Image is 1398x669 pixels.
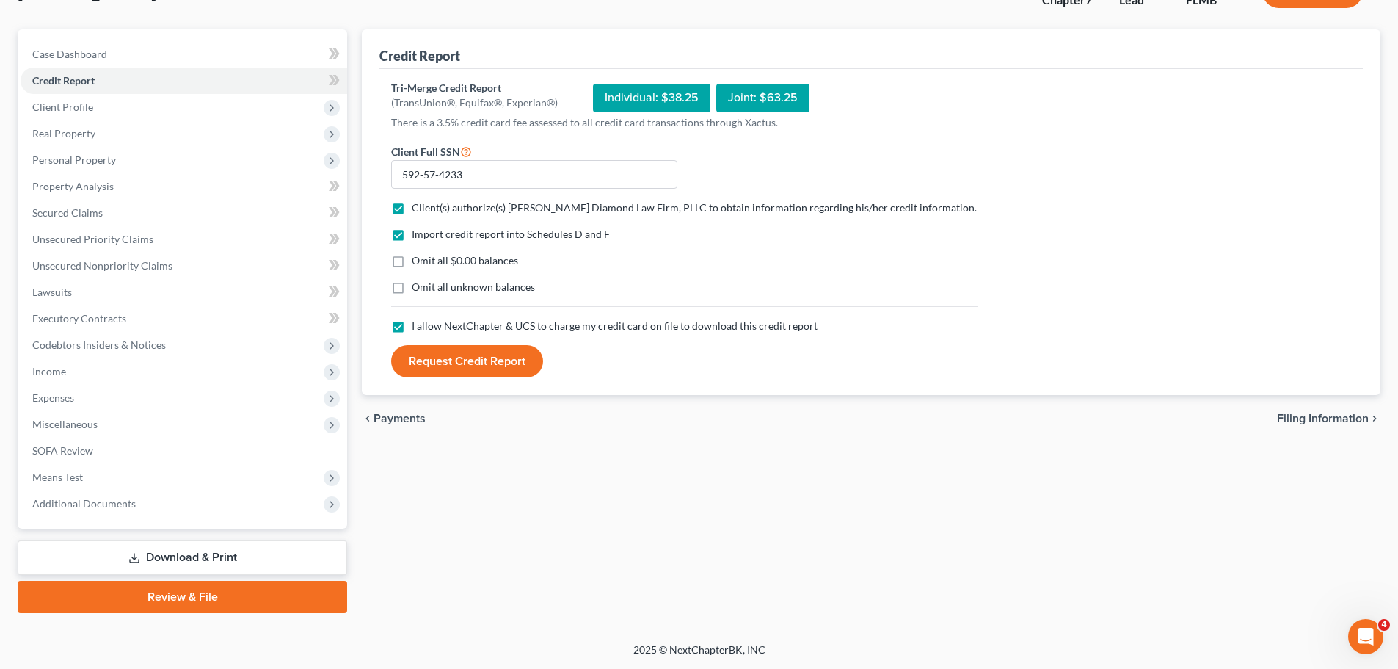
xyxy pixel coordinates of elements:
span: Executory Contracts [32,312,126,325]
span: Means Test [32,471,83,483]
span: Import credit report into Schedules D and F [412,228,610,240]
a: Case Dashboard [21,41,347,68]
span: Case Dashboard [32,48,107,60]
span: Payments [374,413,426,424]
span: Omit all unknown balances [412,281,535,293]
i: chevron_right [1369,413,1380,424]
a: Executory Contracts [21,305,347,332]
a: Secured Claims [21,200,347,226]
span: Credit Report [32,74,95,87]
a: Unsecured Nonpriority Claims [21,253,347,279]
button: Request Credit Report [391,345,543,377]
span: Unsecured Nonpriority Claims [32,259,172,272]
a: Download & Print [18,540,347,575]
span: Unsecured Priority Claims [32,233,153,245]
span: Additional Documents [32,497,136,510]
span: SOFA Review [32,444,93,457]
span: Client Full SSN [391,145,460,158]
i: chevron_left [362,413,374,424]
span: Codebtors Insiders & Notices [32,339,166,351]
div: 2025 © NextChapterBK, INC [281,643,1118,669]
a: Credit Report [21,68,347,94]
div: Joint: $63.25 [716,84,809,112]
button: Filing Information chevron_right [1277,413,1380,424]
span: Filing Information [1277,413,1369,424]
p: There is a 3.5% credit card fee assessed to all credit card transactions through Xactus. [391,115,978,130]
span: Secured Claims [32,206,103,219]
span: Real Property [32,127,95,140]
span: 4 [1378,619,1390,631]
div: (TransUnion®, Equifax®, Experian®) [391,95,558,110]
a: Review & File [18,581,347,613]
span: Income [32,365,66,377]
span: Client(s) authorize(s) [PERSON_NAME] Diamond Law Firm, PLLC to obtain information regarding his/h... [412,201,977,214]
span: Miscellaneous [32,418,98,430]
span: Property Analysis [32,180,114,192]
span: Lawsuits [32,286,72,298]
span: Personal Property [32,153,116,166]
span: I allow NextChapter & UCS to charge my credit card on file to download this credit report [412,319,818,332]
input: XXX-XX-XXXX [391,160,677,189]
a: Property Analysis [21,173,347,200]
a: Lawsuits [21,279,347,305]
a: SOFA Review [21,438,347,464]
div: Tri-Merge Credit Report [391,81,558,95]
div: Individual: $38.25 [593,84,710,112]
iframe: Intercom live chat [1348,619,1383,654]
span: Omit all $0.00 balances [412,254,518,267]
button: chevron_left Payments [362,413,426,424]
div: Credit Report [379,47,460,65]
span: Expenses [32,391,74,404]
a: Unsecured Priority Claims [21,226,347,253]
span: Client Profile [32,101,93,113]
